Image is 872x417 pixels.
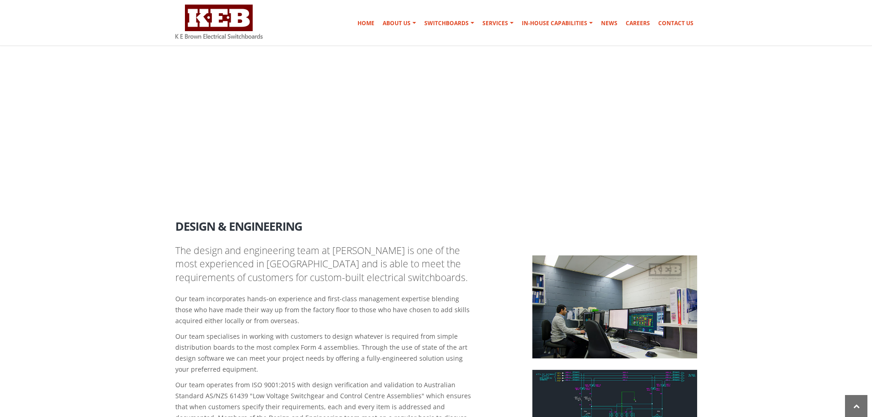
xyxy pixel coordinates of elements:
[354,14,378,32] a: Home
[626,160,695,171] li: In-House Capabilities
[622,14,654,32] a: Careers
[655,14,697,32] a: Contact Us
[175,244,474,284] p: The design and engineering team at [PERSON_NAME] is one of the most experienced in [GEOGRAPHIC_DA...
[175,5,263,39] img: K E Brown Electrical Switchboards
[518,14,596,32] a: In-house Capabilities
[597,14,621,32] a: News
[608,162,624,169] a: Home
[175,293,474,326] p: Our team incorporates hands-on experience and first-class management expertise blending those who...
[175,213,697,233] h2: Design & Engineering
[479,14,517,32] a: Services
[421,14,478,32] a: Switchboards
[379,14,420,32] a: About Us
[175,154,304,180] h1: In-House Capabilities
[175,331,474,375] p: Our team specialises in working with customers to design whatever is required from simple distrib...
